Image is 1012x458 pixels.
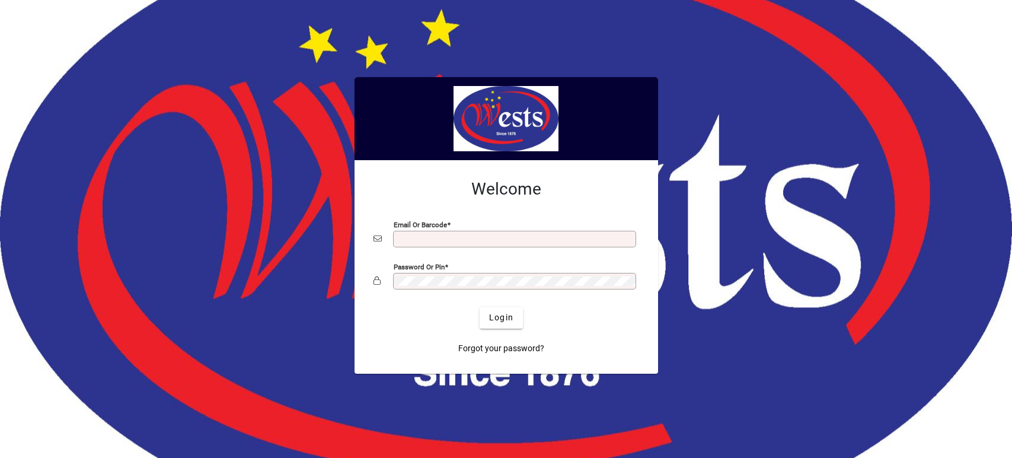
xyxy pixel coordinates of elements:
[454,338,549,360] a: Forgot your password?
[458,342,544,355] span: Forgot your password?
[394,262,445,271] mat-label: Password or Pin
[489,311,513,324] span: Login
[394,220,447,228] mat-label: Email or Barcode
[373,179,639,199] h2: Welcome
[480,307,523,329] button: Login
